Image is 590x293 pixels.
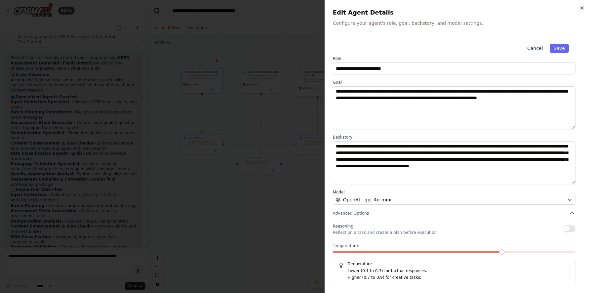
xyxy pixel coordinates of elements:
span: Advanced Options [333,211,369,216]
span: Temperature: [333,243,359,248]
p: Reflect on a task and create a plan before execution [333,230,437,235]
span: Reasoning [333,224,353,229]
p: Lower (0.1 to 0.3) for factual responses. [348,268,570,274]
label: Goal [333,80,575,85]
label: Role [333,56,575,61]
button: OpenAI - gpt-4o-mini [333,195,575,205]
span: OpenAI - gpt-4o-mini [343,196,391,203]
h5: Temperature [338,261,570,267]
button: Advanced Options [333,210,575,217]
p: Higher (0.7 to 0.9) for creative tasks. [348,274,570,281]
label: Backstory [333,135,575,140]
label: Model [333,189,575,195]
button: Save [550,44,569,53]
p: Configure your agent's role, goal, backstory, and model settings. [333,20,582,26]
h2: Edit Agent Details [333,8,582,17]
button: Cancel [523,44,547,53]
